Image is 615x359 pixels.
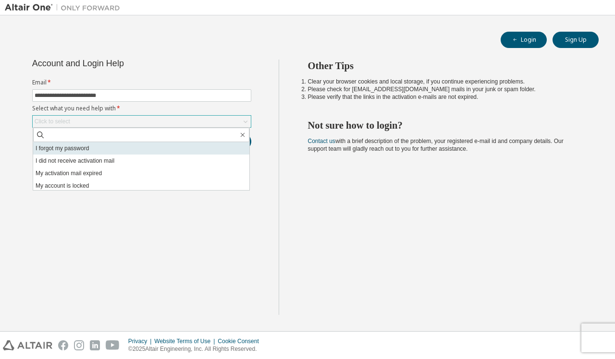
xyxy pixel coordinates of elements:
label: Email [32,79,251,86]
li: Clear your browser cookies and local storage, if you continue experiencing problems. [308,78,582,85]
a: Contact us [308,138,335,144]
div: Website Terms of Use [154,337,218,345]
h2: Not sure how to login? [308,119,582,132]
div: Click to select [35,118,70,125]
p: © 2025 Altair Engineering, Inc. All Rights Reserved. [128,345,265,353]
button: Login [501,32,547,48]
li: I forgot my password [33,142,249,155]
img: facebook.svg [58,340,68,350]
button: Sign Up [553,32,599,48]
li: Please check for [EMAIL_ADDRESS][DOMAIN_NAME] mails in your junk or spam folder. [308,85,582,93]
div: Cookie Consent [218,337,264,345]
img: linkedin.svg [90,340,100,350]
img: youtube.svg [106,340,120,350]
h2: Other Tips [308,60,582,72]
li: Please verify that the links in the activation e-mails are not expired. [308,93,582,101]
img: altair_logo.svg [3,340,52,350]
img: instagram.svg [74,340,84,350]
span: with a brief description of the problem, your registered e-mail id and company details. Our suppo... [308,138,564,152]
div: Privacy [128,337,154,345]
label: Select what you need help with [32,105,251,112]
div: Click to select [33,116,251,127]
div: Account and Login Help [32,60,208,67]
img: Altair One [5,3,125,12]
